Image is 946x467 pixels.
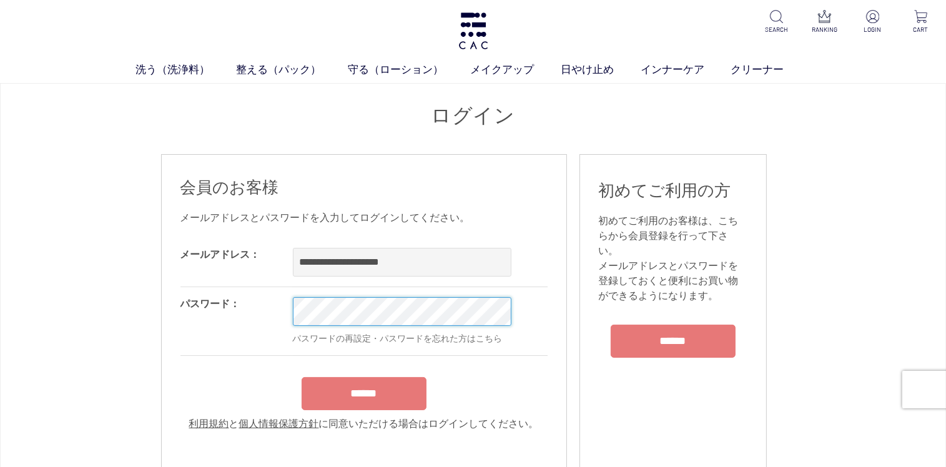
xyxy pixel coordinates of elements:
a: インナーケア [641,62,731,78]
a: SEARCH [761,10,792,34]
a: クリーナー [731,62,811,78]
a: 日やけ止め [561,62,641,78]
a: 個人情報保護方針 [239,418,319,429]
div: と に同意いただける場合はログインしてください。 [180,416,548,431]
p: RANKING [809,25,840,34]
a: RANKING [809,10,840,34]
a: 洗う（洗浄料） [135,62,237,78]
label: メールアドレス： [180,249,260,260]
a: 守る（ローション） [348,62,470,78]
span: 初めてご利用の方 [599,181,731,200]
a: LOGIN [857,10,888,34]
a: 利用規約 [189,418,229,429]
div: メールアドレスとパスワードを入力してログインしてください。 [180,210,548,225]
a: メイクアップ [470,62,561,78]
span: 会員のお客様 [180,178,279,197]
p: CART [905,25,936,34]
a: CART [905,10,936,34]
a: 整える（パック） [237,62,348,78]
img: logo [457,12,490,49]
p: SEARCH [761,25,792,34]
p: LOGIN [857,25,888,34]
a: パスワードの再設定・パスワードを忘れた方はこちら [293,333,503,343]
h1: ログイン [161,102,786,129]
label: パスワード： [180,298,240,309]
div: 初めてご利用のお客様は、こちらから会員登録を行って下さい。 メールアドレスとパスワードを登録しておくと便利にお買い物ができるようになります。 [599,214,747,303]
